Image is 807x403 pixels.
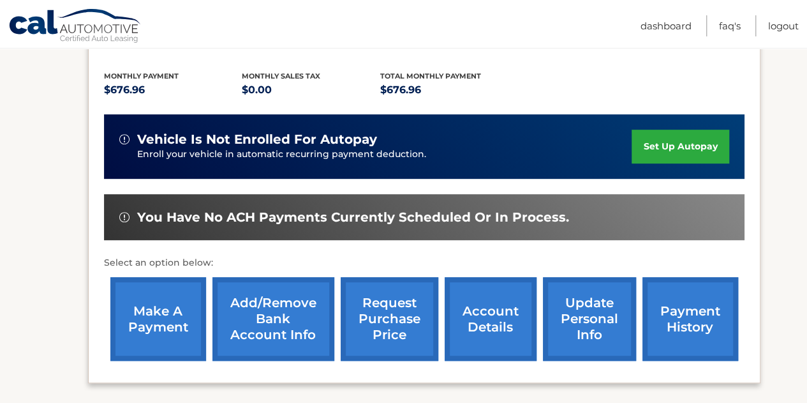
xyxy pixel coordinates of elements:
a: set up autopay [632,130,729,163]
span: Monthly Payment [104,72,179,80]
span: You have no ACH payments currently scheduled or in process. [137,209,569,225]
a: Cal Automotive [8,8,142,45]
a: update personal info [543,277,636,361]
a: FAQ's [719,15,741,36]
a: Dashboard [640,15,692,36]
img: alert-white.svg [119,134,130,144]
p: $676.96 [380,81,519,99]
a: account details [445,277,537,361]
a: make a payment [110,277,206,361]
a: payment history [642,277,738,361]
p: Enroll your vehicle in automatic recurring payment deduction. [137,148,632,162]
span: Monthly sales Tax [242,72,320,80]
a: Logout [768,15,799,36]
p: $676.96 [104,81,242,99]
p: $0.00 [242,81,380,99]
p: Select an option below: [104,255,744,271]
img: alert-white.svg [119,212,130,222]
a: Add/Remove bank account info [212,277,334,361]
span: vehicle is not enrolled for autopay [137,132,377,148]
a: request purchase price [341,277,438,361]
span: Total Monthly Payment [380,72,481,80]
